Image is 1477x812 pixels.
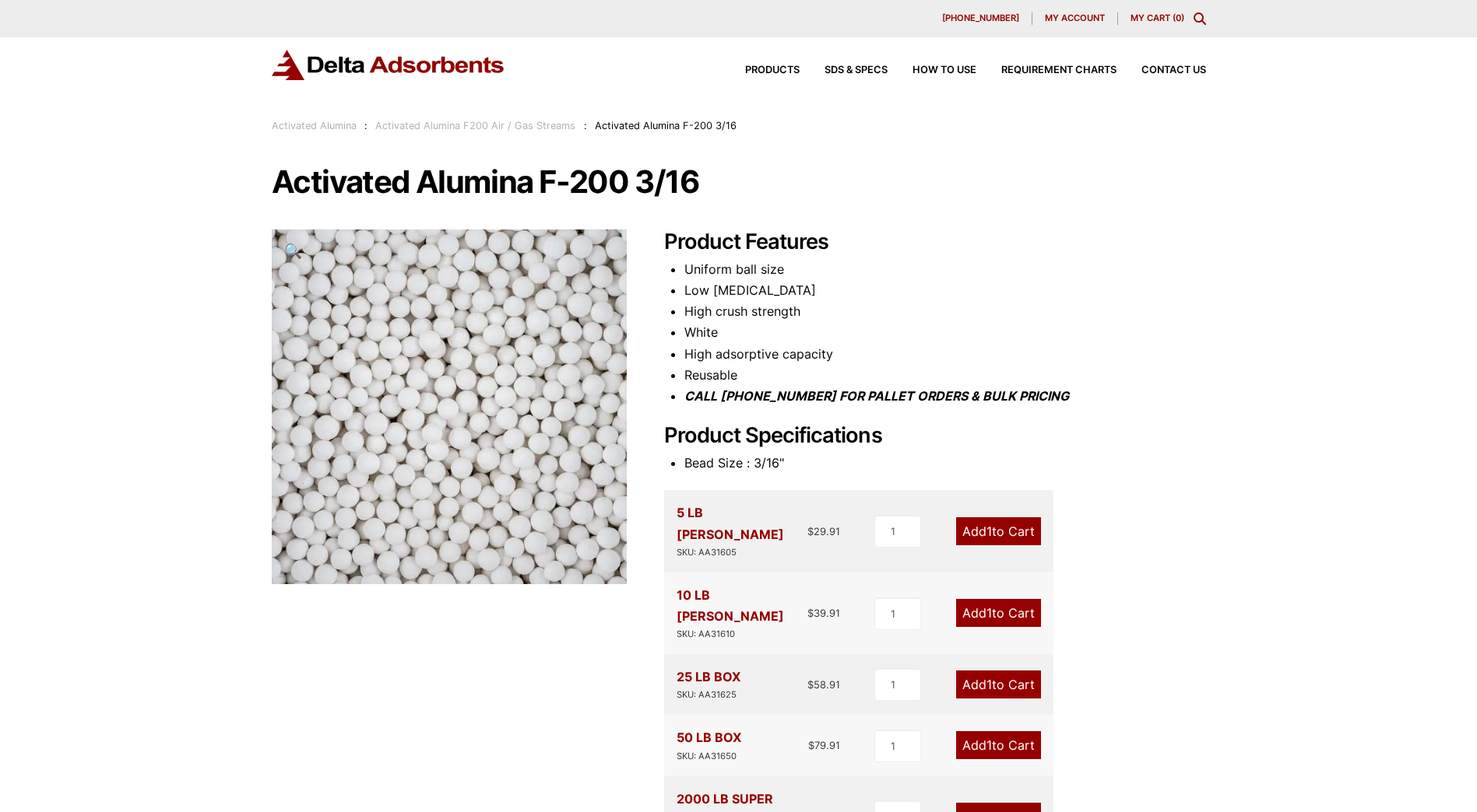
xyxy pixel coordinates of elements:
[930,12,1032,25] a: [PHONE_NUMBER]
[986,737,992,753] span: 1
[956,599,1041,627] a: Add1to Cart
[272,229,315,272] a: View full-screen image gallery
[584,120,587,131] span: :
[684,388,1069,404] i: CALL [PHONE_NUMBER] FOR PALLET ORDERS & BULK PRICING
[807,678,814,691] span: $
[364,120,367,131] span: :
[942,14,1019,23] span: [PHONE_NUMBER]
[684,301,1206,322] li: High crush strength
[677,688,740,702] div: SKU: AA31625
[1117,65,1206,75] a: Contact Us
[664,423,1206,449] h2: Product Specifications
[677,502,808,559] div: 5 LB [PERSON_NAME]
[720,65,800,75] a: Products
[664,229,1206,255] h2: Product Features
[986,523,992,539] span: 1
[677,545,808,560] div: SKU: AA31605
[1176,12,1181,23] span: 0
[807,678,840,691] bdi: 58.91
[913,65,976,75] span: How to Use
[684,344,1206,365] li: High adsorptive capacity
[956,670,1041,698] a: Add1to Cart
[1194,12,1206,25] div: Toggle Modal Content
[976,65,1117,75] a: Requirement Charts
[677,727,741,763] div: 50 LB BOX
[1001,65,1117,75] span: Requirement Charts
[677,667,740,702] div: 25 LB BOX
[684,280,1206,301] li: Low [MEDICAL_DATA]
[677,627,808,642] div: SKU: AA31610
[272,397,627,413] a: Activated Alumina F-200 3/16
[808,739,840,751] bdi: 79.91
[284,242,302,259] span: 🔍
[1141,65,1206,75] span: Contact Us
[595,120,737,131] span: Activated Alumina F-200 3/16
[375,120,575,131] a: Activated Alumina F200 Air / Gas Streams
[808,739,814,751] span: $
[800,65,888,75] a: SDS & SPECS
[825,65,888,75] span: SDS & SPECS
[272,166,1206,198] h1: Activated Alumina F-200 3/16
[684,322,1206,343] li: White
[677,585,808,642] div: 10 LB [PERSON_NAME]
[956,731,1041,759] a: Add1to Cart
[807,607,840,619] bdi: 39.91
[986,677,992,692] span: 1
[807,525,814,537] span: $
[888,65,976,75] a: How to Use
[272,50,505,80] img: Delta Adsorbents
[745,65,800,75] span: Products
[272,120,357,131] a: Activated Alumina
[684,259,1206,280] li: Uniform ball size
[677,749,741,764] div: SKU: AA31650
[807,525,840,537] bdi: 29.91
[684,365,1206,386] li: Reusable
[986,605,992,621] span: 1
[1032,12,1118,25] a: My account
[272,229,627,584] img: Activated Alumina F-200 3/16
[684,453,1206,474] li: Bead Size : 3/16"
[956,517,1041,545] a: Add1to Cart
[1045,14,1105,23] span: My account
[807,607,814,619] span: $
[1131,12,1184,23] a: My Cart (0)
